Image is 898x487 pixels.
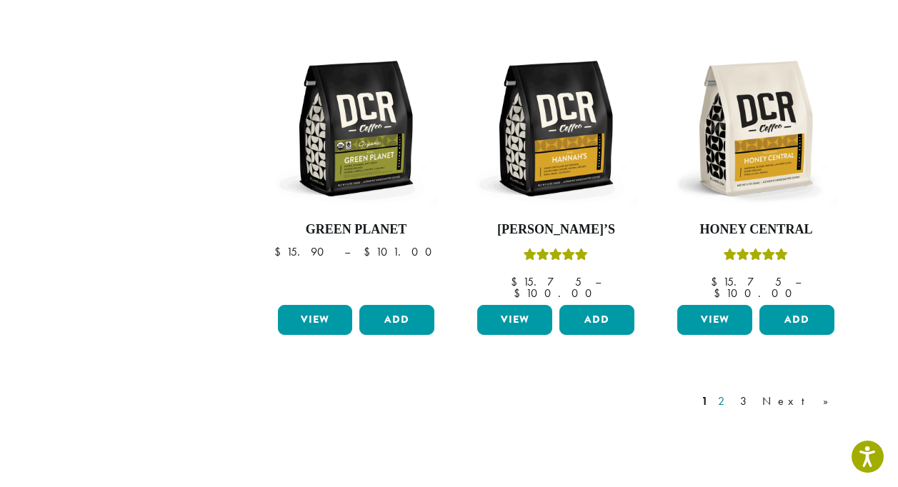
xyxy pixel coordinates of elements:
span: – [795,274,801,289]
img: DCR-12oz-Honey-Central-Stock-scaled.png [674,46,838,211]
a: 2 [715,393,733,410]
button: Add [759,305,834,335]
img: DCR-12oz-FTO-Green-Planet-Stock-scaled.png [274,46,438,211]
bdi: 101.00 [364,244,439,259]
a: View [477,305,552,335]
button: Add [359,305,434,335]
a: 3 [737,393,755,410]
img: DCR-12oz-Hannahs-Stock-scaled.png [474,46,638,211]
span: $ [514,286,526,301]
bdi: 15.75 [711,274,782,289]
h4: Honey Central [674,222,838,238]
span: – [595,274,601,289]
div: Rated 5.00 out of 5 [524,246,588,268]
a: Green Planet [274,46,439,299]
bdi: 100.00 [514,286,599,301]
bdi: 100.00 [714,286,799,301]
a: View [677,305,752,335]
span: $ [711,274,723,289]
div: Rated 5.00 out of 5 [724,246,788,268]
a: [PERSON_NAME]’sRated 5.00 out of 5 [474,46,638,299]
a: 1 [699,393,711,410]
bdi: 15.75 [511,274,582,289]
span: – [344,244,350,259]
h4: Green Planet [274,222,439,238]
bdi: 15.90 [274,244,331,259]
span: $ [274,244,286,259]
span: $ [364,244,376,259]
span: $ [511,274,523,289]
h4: [PERSON_NAME]’s [474,222,638,238]
a: View [278,305,353,335]
a: Honey CentralRated 5.00 out of 5 [674,46,838,299]
span: $ [714,286,726,301]
button: Add [559,305,634,335]
a: Next » [759,393,842,410]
